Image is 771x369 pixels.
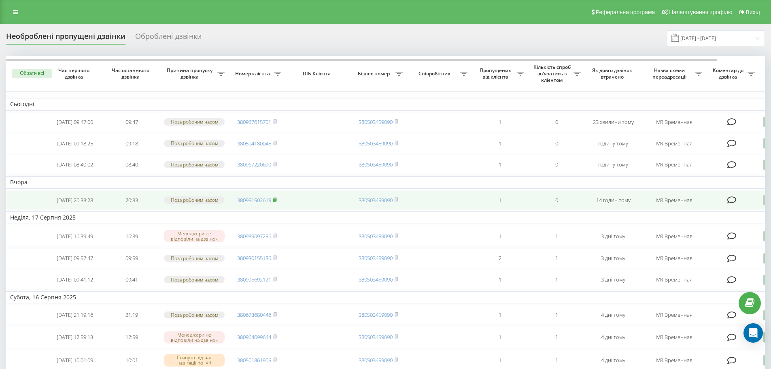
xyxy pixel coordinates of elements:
[472,134,528,154] td: 1
[237,196,271,204] a: 380951502619
[472,305,528,325] td: 1
[641,326,706,348] td: IVR Временная
[472,112,528,132] td: 1
[646,67,695,80] span: Назва схеми переадресації
[641,226,706,247] td: IVR Временная
[164,67,217,80] span: Причина пропуску дзвінка
[585,155,641,175] td: годину тому
[292,70,343,77] span: ПІБ Клієнта
[411,70,460,77] span: Співробітник
[585,270,641,290] td: 3 дні тому
[47,305,103,325] td: [DATE] 21:19:16
[47,326,103,348] td: [DATE] 12:59:13
[359,161,393,168] a: 380503459090
[528,134,585,154] td: 0
[237,161,271,168] a: 380967220690
[12,69,52,78] button: Обрати всі
[641,305,706,325] td: IVR Временная
[528,112,585,132] td: 0
[585,326,641,348] td: 4 дні тому
[103,155,160,175] td: 08:40
[528,190,585,210] td: 0
[669,9,732,15] span: Налаштування профілю
[585,226,641,247] td: 3 дні тому
[585,134,641,154] td: годину тому
[237,311,271,318] a: 380673680446
[472,326,528,348] td: 1
[532,64,573,83] span: Кількість спроб зв'язатись з клієнтом
[528,305,585,325] td: 1
[528,155,585,175] td: 0
[103,134,160,154] td: 09:18
[359,140,393,147] a: 380503459090
[164,196,225,203] div: Поза робочим часом
[110,67,153,80] span: Час останнього дзвінка
[237,140,271,147] a: 380504180045
[164,255,225,262] div: Поза робочим часом
[585,305,641,325] td: 4 дні тому
[585,190,641,210] td: 14 годин тому
[53,67,97,80] span: Час першого дзвінка
[103,305,160,325] td: 21:19
[641,190,706,210] td: IVR Временная
[359,254,393,262] a: 380503459090
[359,311,393,318] a: 380503459090
[6,32,125,45] div: Необроблені пропущені дзвінки
[472,190,528,210] td: 1
[476,67,517,80] span: Пропущених від клієнта
[47,155,103,175] td: [DATE] 08:40:02
[47,190,103,210] td: [DATE] 20:33:28
[103,326,160,348] td: 12:59
[164,118,225,125] div: Поза робочим часом
[103,226,160,247] td: 16:39
[528,270,585,290] td: 1
[641,248,706,268] td: IVR Временная
[359,232,393,240] a: 380503459090
[359,356,393,364] a: 380503459090
[47,248,103,268] td: [DATE] 09:57:47
[641,134,706,154] td: IVR Временная
[103,112,160,132] td: 09:47
[472,248,528,268] td: 2
[164,331,225,343] div: Менеджери не відповіли на дзвінок
[528,248,585,268] td: 1
[354,70,395,77] span: Бізнес номер
[164,140,225,147] div: Поза робочим часом
[135,32,202,45] div: Оброблені дзвінки
[641,270,706,290] td: IVR Временная
[47,112,103,132] td: [DATE] 09:47:00
[237,356,271,364] a: 380501861905
[103,248,160,268] td: 09:59
[103,270,160,290] td: 09:41
[472,270,528,290] td: 1
[743,323,763,343] div: Open Intercom Messenger
[472,226,528,247] td: 1
[47,270,103,290] td: [DATE] 09:41:12
[164,311,225,318] div: Поза робочим часом
[237,333,271,341] a: 380964699644
[164,230,225,242] div: Менеджери не відповіли на дзвінок
[359,196,393,204] a: 380503459090
[585,248,641,268] td: 3 дні тому
[591,67,635,80] span: Як довго дзвінок втрачено
[641,112,706,132] td: IVR Временная
[528,326,585,348] td: 1
[164,354,225,366] div: Скинуто під час навігації по IVR
[641,155,706,175] td: IVR Временная
[585,112,641,132] td: 23 хвилини тому
[164,161,225,168] div: Поза робочим часом
[233,70,274,77] span: Номер клієнта
[359,118,393,126] a: 380503459090
[710,67,748,80] span: Коментар до дзвінка
[596,9,655,15] span: Реферальна програма
[47,134,103,154] td: [DATE] 09:18:25
[472,155,528,175] td: 1
[47,226,103,247] td: [DATE] 16:39:49
[359,333,393,341] a: 380503459090
[103,190,160,210] td: 20:33
[237,276,271,283] a: 380995692121
[237,232,271,240] a: 380939097256
[359,276,393,283] a: 380503459090
[164,276,225,283] div: Поза робочим часом
[237,254,271,262] a: 380930155186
